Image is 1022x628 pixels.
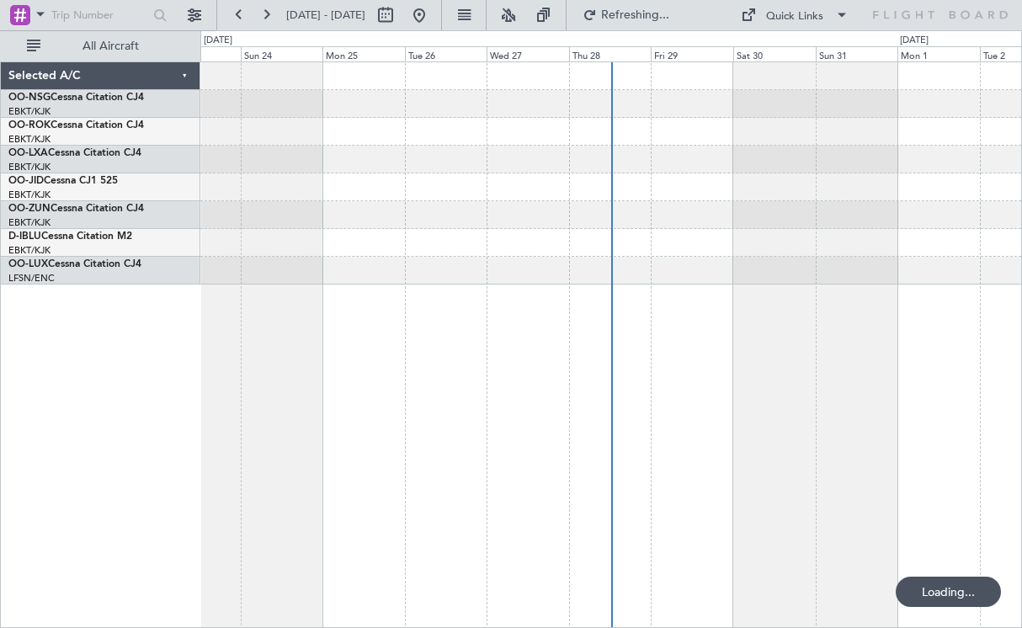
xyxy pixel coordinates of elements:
[8,148,48,158] span: OO-LXA
[897,46,980,61] div: Mon 1
[19,33,183,60] button: All Aircraft
[8,105,51,118] a: EBKT/KJK
[8,93,144,103] a: OO-NSGCessna Citation CJ4
[8,232,132,242] a: D-IBLUCessna Citation M2
[8,161,51,173] a: EBKT/KJK
[816,46,898,61] div: Sun 31
[8,204,51,214] span: OO-ZUN
[8,244,51,257] a: EBKT/KJK
[8,120,144,130] a: OO-ROKCessna Citation CJ4
[600,9,671,21] span: Refreshing...
[733,46,816,61] div: Sat 30
[900,34,929,48] div: [DATE]
[8,216,51,229] a: EBKT/KJK
[8,272,55,285] a: LFSN/ENC
[8,93,51,103] span: OO-NSG
[575,2,676,29] button: Refreshing...
[487,46,569,61] div: Wed 27
[8,232,41,242] span: D-IBLU
[896,577,1001,607] div: Loading...
[8,133,51,146] a: EBKT/KJK
[8,189,51,201] a: EBKT/KJK
[8,259,48,269] span: OO-LUX
[569,46,652,61] div: Thu 28
[241,46,323,61] div: Sun 24
[405,46,487,61] div: Tue 26
[8,176,44,186] span: OO-JID
[44,40,178,52] span: All Aircraft
[322,46,405,61] div: Mon 25
[8,204,144,214] a: OO-ZUNCessna Citation CJ4
[8,176,118,186] a: OO-JIDCessna CJ1 525
[732,2,857,29] button: Quick Links
[651,46,733,61] div: Fri 29
[51,3,148,28] input: Trip Number
[8,259,141,269] a: OO-LUXCessna Citation CJ4
[8,148,141,158] a: OO-LXACessna Citation CJ4
[204,34,232,48] div: [DATE]
[766,8,823,25] div: Quick Links
[8,120,51,130] span: OO-ROK
[286,8,365,23] span: [DATE] - [DATE]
